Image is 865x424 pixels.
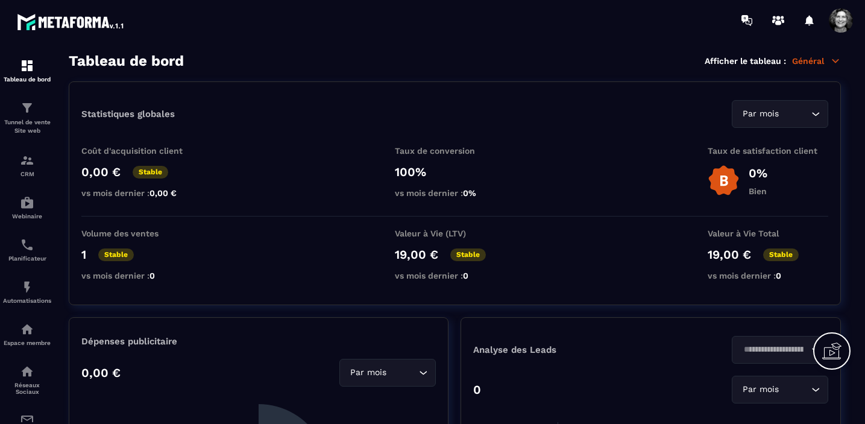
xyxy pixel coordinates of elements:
a: automationsautomationsAutomatisations [3,271,51,313]
img: social-network [20,364,34,379]
a: automationsautomationsWebinaire [3,186,51,229]
p: CRM [3,171,51,177]
img: automations [20,280,34,294]
img: scheduler [20,238,34,252]
img: automations [20,195,34,210]
div: Search for option [339,359,436,387]
p: vs mois dernier : [708,271,828,280]
p: Stable [98,248,134,261]
p: Valeur à Vie Total [708,229,828,238]
input: Search for option [781,383,808,396]
p: Coût d'acquisition client [81,146,202,156]
p: 19,00 € [708,247,751,262]
p: 100% [395,165,515,179]
p: Stable [133,166,168,179]
p: Dépenses publicitaire [81,336,436,347]
a: automationsautomationsEspace membre [3,313,51,355]
img: b-badge-o.b3b20ee6.svg [708,165,740,197]
p: 0% [749,166,767,180]
p: Planificateur [3,255,51,262]
span: 0% [463,188,476,198]
p: vs mois dernier : [395,271,515,280]
input: Search for option [389,366,416,379]
a: formationformationTableau de bord [3,49,51,92]
img: automations [20,322,34,337]
p: Bien [749,186,767,196]
p: Général [792,55,841,66]
span: 0 [776,271,781,280]
img: formation [20,59,34,73]
p: 0,00 € [81,165,121,179]
img: formation [20,101,34,115]
p: Volume des ventes [81,229,202,238]
span: 0 [463,271,468,280]
div: Search for option [732,100,828,128]
a: formationformationCRM [3,144,51,186]
p: Taux de conversion [395,146,515,156]
p: vs mois dernier : [395,188,515,198]
img: formation [20,153,34,168]
span: Par mois [740,383,781,396]
p: Stable [450,248,486,261]
span: Par mois [347,366,389,379]
p: Réseaux Sociaux [3,382,51,395]
p: Webinaire [3,213,51,220]
p: 0 [473,382,481,397]
div: Search for option [732,336,828,364]
p: Tunnel de vente Site web [3,118,51,135]
div: Search for option [732,376,828,403]
input: Search for option [740,343,808,356]
a: formationformationTunnel de vente Site web [3,92,51,144]
a: schedulerschedulerPlanificateur [3,229,51,271]
a: social-networksocial-networkRéseaux Sociaux [3,355,51,404]
p: 0,00 € [81,365,121,380]
p: Statistiques globales [81,109,175,119]
h3: Tableau de bord [69,52,184,69]
p: 1 [81,247,86,262]
p: Analyse des Leads [473,344,651,355]
p: Espace membre [3,340,51,346]
input: Search for option [781,107,808,121]
p: 19,00 € [395,247,438,262]
p: Valeur à Vie (LTV) [395,229,515,238]
p: Stable [763,248,799,261]
p: Afficher le tableau : [705,56,786,66]
p: Tableau de bord [3,76,51,83]
p: vs mois dernier : [81,271,202,280]
p: Automatisations [3,297,51,304]
p: Taux de satisfaction client [708,146,828,156]
span: 0,00 € [149,188,177,198]
span: 0 [149,271,155,280]
img: logo [17,11,125,33]
span: Par mois [740,107,781,121]
p: vs mois dernier : [81,188,202,198]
